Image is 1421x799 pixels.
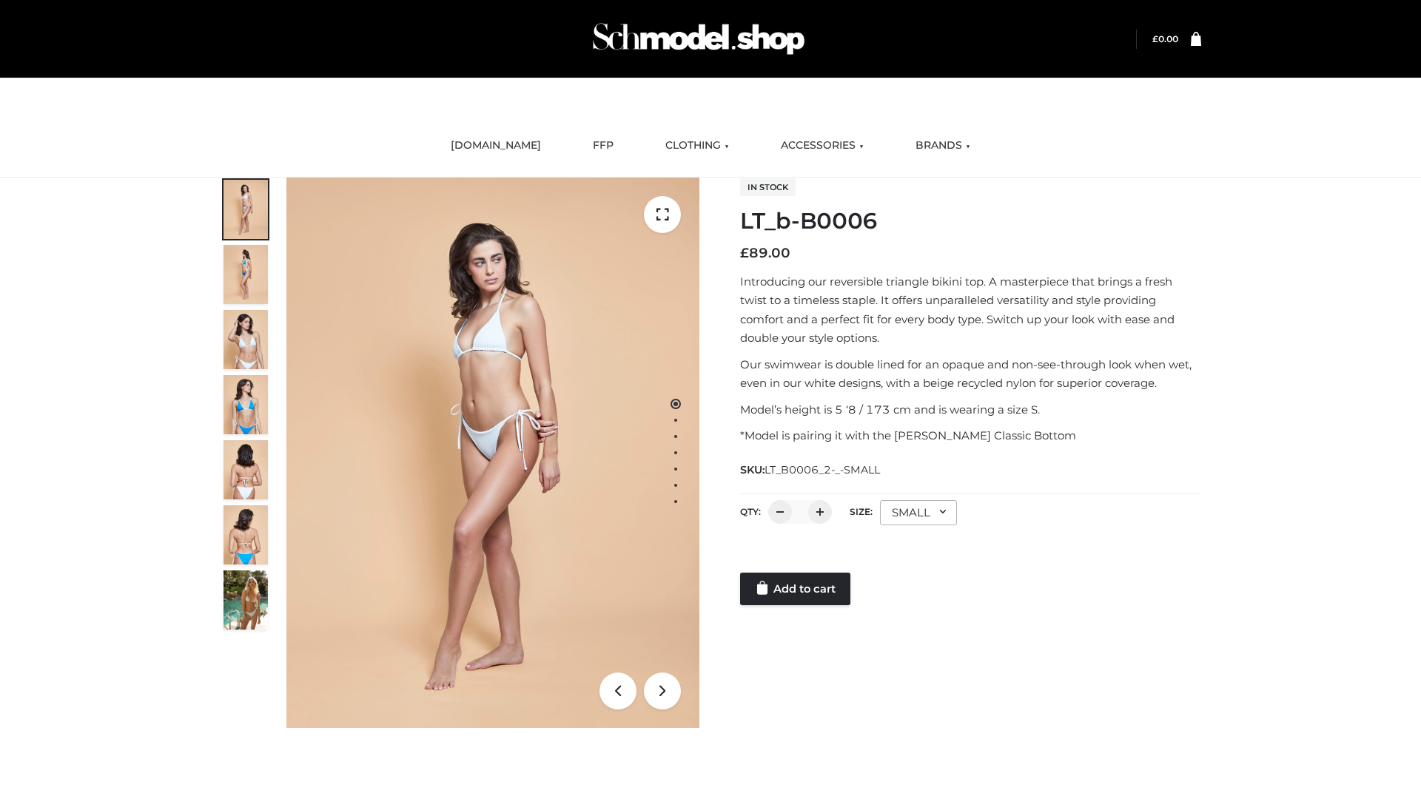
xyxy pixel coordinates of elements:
[740,245,790,261] bdi: 89.00
[582,129,625,162] a: FFP
[904,129,981,162] a: BRANDS
[850,506,873,517] label: Size:
[224,440,268,499] img: ArielClassicBikiniTop_CloudNine_AzureSky_OW114ECO_7-scaled.jpg
[740,208,1201,235] h1: LT_b-B0006
[588,10,810,68] img: Schmodel Admin 964
[740,272,1201,348] p: Introducing our reversible triangle bikini top. A masterpiece that brings a fresh twist to a time...
[740,461,881,479] span: SKU:
[224,180,268,239] img: ArielClassicBikiniTop_CloudNine_AzureSky_OW114ECO_1-scaled.jpg
[1152,33,1158,44] span: £
[740,506,761,517] label: QTY:
[740,245,749,261] span: £
[770,129,875,162] a: ACCESSORIES
[224,245,268,304] img: ArielClassicBikiniTop_CloudNine_AzureSky_OW114ECO_2-scaled.jpg
[224,310,268,369] img: ArielClassicBikiniTop_CloudNine_AzureSky_OW114ECO_3-scaled.jpg
[740,178,796,196] span: In stock
[224,570,268,630] img: Arieltop_CloudNine_AzureSky2.jpg
[740,400,1201,419] p: Model’s height is 5 ‘8 / 173 cm and is wearing a size S.
[740,355,1201,393] p: Our swimwear is double lined for an opaque and non-see-through look when wet, even in our white d...
[880,500,957,525] div: SMALL
[224,505,268,564] img: ArielClassicBikiniTop_CloudNine_AzureSky_OW114ECO_8-scaled.jpg
[224,375,268,434] img: ArielClassicBikiniTop_CloudNine_AzureSky_OW114ECO_4-scaled.jpg
[286,178,699,728] img: ArielClassicBikiniTop_CloudNine_AzureSky_OW114ECO_1
[765,463,880,476] span: LT_B0006_2-_-SMALL
[654,129,740,162] a: CLOTHING
[440,129,552,162] a: [DOMAIN_NAME]
[740,426,1201,445] p: *Model is pairing it with the [PERSON_NAME] Classic Bottom
[1152,33,1178,44] a: £0.00
[740,573,850,605] a: Add to cart
[1152,33,1178,44] bdi: 0.00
